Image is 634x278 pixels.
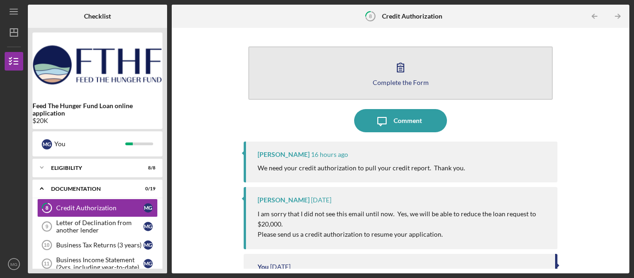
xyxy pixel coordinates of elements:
button: Complete the Form [248,46,553,100]
div: Credit Authorization [56,204,143,212]
button: Comment [354,109,447,132]
div: M G [143,259,153,268]
div: You [54,136,125,152]
b: Credit Authorization [382,13,442,20]
div: Complete the Form [373,79,429,86]
div: [PERSON_NAME] [258,196,310,204]
tspan: 8 [369,13,372,19]
tspan: 9 [45,224,48,229]
a: 8Credit AuthorizationMG [37,199,158,217]
div: M G [42,139,52,149]
tspan: 10 [44,242,49,248]
a: 11Business Income Statement (2yrs, including year-to-date)MG [37,254,158,273]
div: Eligibility [51,165,132,171]
a: 9Letter of Declination from another lenderMG [37,217,158,236]
text: MG [10,262,17,267]
time: 2025-07-28 11:22 [270,263,291,271]
div: Business Income Statement (2yrs, including year-to-date) [56,256,143,271]
p: We need your credit authorization to pull your credit report. Thank you. [258,163,465,173]
div: [PERSON_NAME] [258,151,310,158]
b: Checklist [84,13,111,20]
div: 0 / 19 [139,186,155,192]
div: Letter of Declination from another lender [56,219,143,234]
tspan: 11 [44,261,49,266]
div: Documentation [51,186,132,192]
button: MG [5,255,23,273]
div: Business Tax Returns (3 years) [56,241,143,249]
time: 2025-08-12 18:33 [311,151,348,158]
div: You [258,263,269,271]
tspan: 8 [45,205,48,211]
p: I am sorry that I did not see this email until now. Yes, we will be able to reduce the loan reque... [258,209,548,230]
div: M G [143,222,153,231]
div: M G [143,203,153,213]
div: M G [143,240,153,250]
div: 8 / 8 [139,165,155,171]
p: Please send us a credit authorization to resume your application. [258,229,548,239]
time: 2025-08-09 02:07 [311,196,331,204]
div: Comment [394,109,422,132]
a: 10Business Tax Returns (3 years)MG [37,236,158,254]
div: $20K [32,117,162,124]
img: Product logo [32,37,162,93]
b: Feed The Hunger Fund Loan online application [32,102,162,117]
